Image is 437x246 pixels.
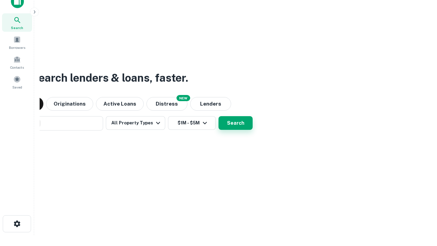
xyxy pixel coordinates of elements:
a: Contacts [2,53,32,71]
iframe: Chat Widget [403,191,437,224]
span: Saved [12,84,22,90]
button: Lenders [190,97,231,111]
span: Search [11,25,23,30]
a: Borrowers [2,33,32,52]
button: All Property Types [106,116,165,130]
span: Contacts [10,65,24,70]
span: Borrowers [9,45,25,50]
div: NEW [177,95,190,101]
button: Search [218,116,253,130]
a: Search [2,13,32,32]
button: Originations [46,97,93,111]
h3: Search lenders & loans, faster. [31,70,188,86]
a: Saved [2,73,32,91]
button: $1M - $5M [168,116,216,130]
button: Search distressed loans with lien and other non-mortgage details. [146,97,187,111]
button: Active Loans [96,97,144,111]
